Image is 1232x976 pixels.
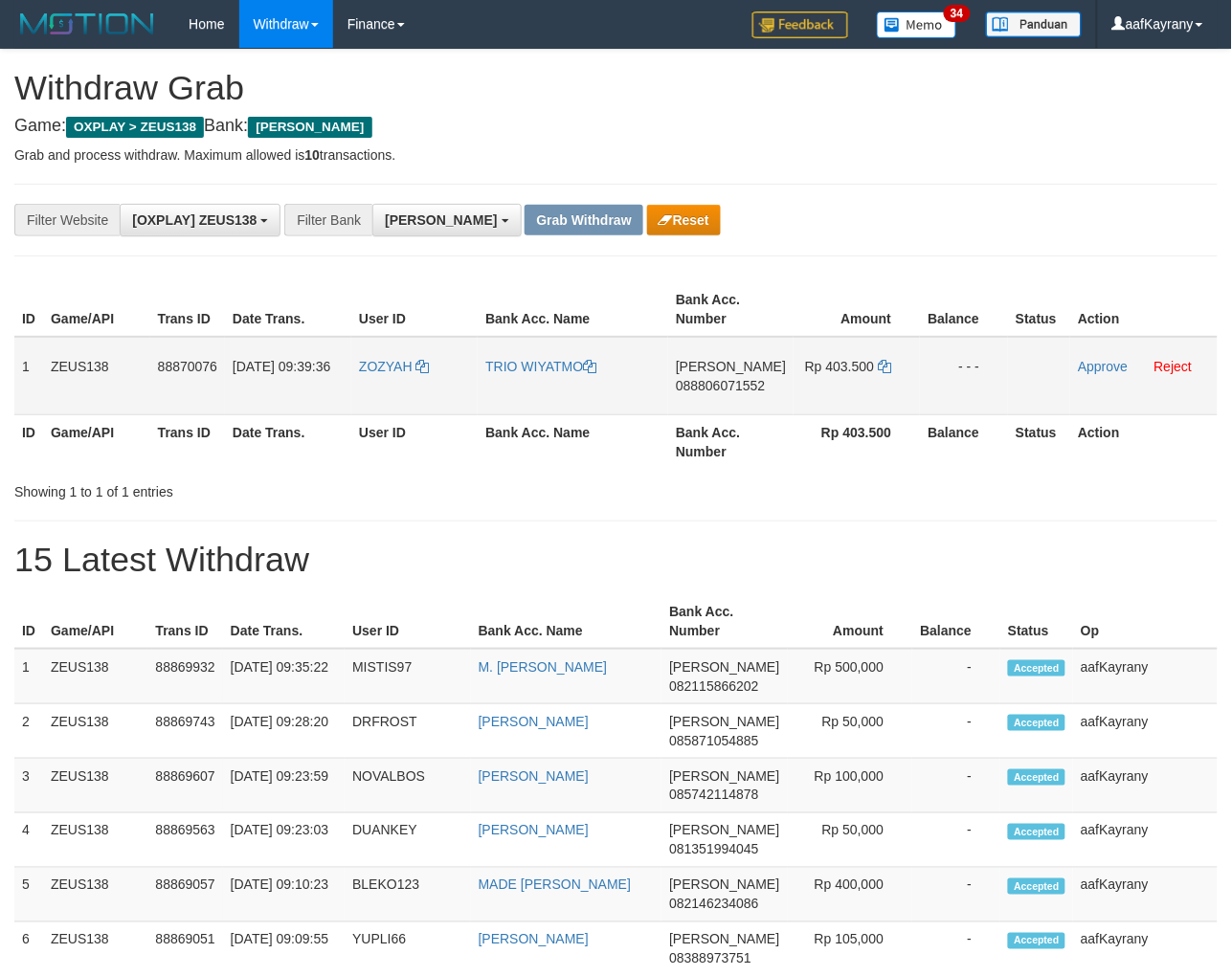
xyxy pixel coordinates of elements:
th: User ID [351,414,478,469]
td: 88869563 [147,813,222,868]
a: Reject [1154,359,1193,374]
td: [DATE] 09:23:03 [223,813,345,868]
img: Button%20Memo.svg [877,11,957,38]
td: 1 [14,337,43,415]
a: M. [PERSON_NAME] [479,659,608,675]
a: Approve [1078,359,1128,374]
span: ZOZYAH [359,359,413,374]
td: ZEUS138 [43,649,147,704]
td: Rp 500,000 [788,649,913,704]
span: [PERSON_NAME] [669,932,779,947]
th: User ID [345,594,471,649]
a: [PERSON_NAME] [479,768,589,784]
span: [PERSON_NAME] [669,877,779,893]
td: aafKayrany [1073,813,1218,868]
th: ID [14,414,43,469]
td: 88869932 [147,649,222,704]
a: [PERSON_NAME] [479,823,589,838]
th: Bank Acc. Name [478,414,668,469]
span: Copy 08388973751 to clipboard [669,951,751,966]
th: Trans ID [150,414,225,469]
th: Date Trans. [223,594,345,649]
span: [OXPLAY] ZEUS138 [132,212,257,228]
span: [PERSON_NAME] [669,823,779,838]
a: ZOZYAH [359,359,430,374]
td: - [912,759,1000,813]
th: Bank Acc. Number [668,414,794,469]
a: [PERSON_NAME] [479,932,589,947]
td: 3 [14,759,43,813]
td: [DATE] 09:35:22 [223,649,345,704]
span: [PERSON_NAME] [385,212,497,228]
th: Op [1073,594,1218,649]
span: [DATE] 09:39:36 [233,359,330,374]
th: Amount [794,282,920,337]
td: aafKayrany [1073,868,1218,922]
img: MOTION_logo.png [14,10,160,38]
div: Showing 1 to 1 of 1 entries [14,475,499,501]
th: Status [1008,414,1070,469]
th: Balance [912,594,1000,649]
th: ID [14,282,43,337]
h1: Withdraw Grab [14,69,1218,107]
td: ZEUS138 [43,813,147,868]
button: [OXPLAY] ZEUS138 [120,204,280,236]
a: MADE [PERSON_NAME] [479,877,631,893]
th: Amount [788,594,913,649]
th: Bank Acc. Name [478,282,668,337]
button: [PERSON_NAME] [372,204,521,236]
th: Game/API [43,282,150,337]
td: - [912,813,1000,868]
button: Reset [647,205,721,235]
td: DRFROST [345,704,471,759]
span: Copy 085742114878 to clipboard [669,787,758,803]
td: MISTIS97 [345,649,471,704]
span: Accepted [1008,878,1065,895]
span: [PERSON_NAME] [248,117,371,138]
td: NOVALBOS [345,759,471,813]
td: aafKayrany [1073,759,1218,813]
th: Balance [920,282,1008,337]
td: DUANKEY [345,813,471,868]
span: 34 [944,5,970,22]
img: panduan.png [986,11,1082,37]
th: Rp 403.500 [794,414,920,469]
button: Grab Withdraw [525,205,642,235]
td: Rp 50,000 [788,813,913,868]
span: Copy 082115866202 to clipboard [669,678,758,694]
td: aafKayrany [1073,649,1218,704]
th: ID [14,594,43,649]
span: [PERSON_NAME] [676,359,786,374]
th: Action [1070,414,1218,469]
strong: 10 [304,147,320,163]
td: 5 [14,868,43,922]
a: [PERSON_NAME] [479,714,589,729]
th: User ID [351,282,478,337]
th: Balance [920,414,1008,469]
td: Rp 100,000 [788,759,913,813]
td: 1 [14,649,43,704]
div: Filter Bank [284,204,372,236]
td: ZEUS138 [43,337,150,415]
th: Action [1070,282,1218,337]
td: 88869743 [147,704,222,759]
p: Grab and process withdraw. Maximum allowed is transactions. [14,145,1218,165]
td: Rp 400,000 [788,868,913,922]
th: Game/API [43,594,147,649]
td: ZEUS138 [43,704,147,759]
td: - [912,704,1000,759]
span: Copy 085871054885 to clipboard [669,733,758,748]
span: Accepted [1008,769,1065,786]
th: Bank Acc. Name [471,594,662,649]
span: Accepted [1008,715,1065,731]
th: Bank Acc. Number [668,282,794,337]
th: Date Trans. [225,414,351,469]
img: Feedback.jpg [752,11,848,38]
span: Accepted [1008,824,1065,840]
div: Filter Website [14,204,120,236]
span: Copy 081351994045 to clipboard [669,842,758,857]
span: Accepted [1008,660,1065,677]
span: Accepted [1008,933,1065,949]
th: Bank Acc. Number [661,594,787,649]
td: ZEUS138 [43,868,147,922]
